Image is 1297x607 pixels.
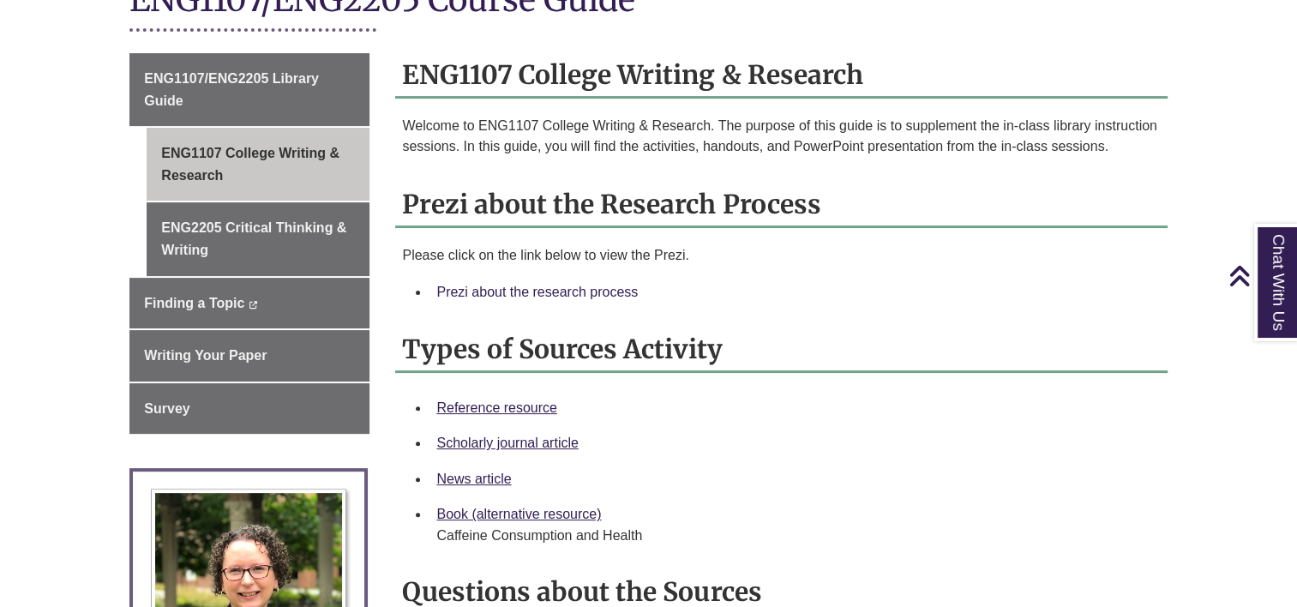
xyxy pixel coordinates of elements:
[144,348,267,363] span: Writing Your Paper
[436,436,578,450] a: Scholarly journal article
[395,183,1167,228] h2: Prezi about the Research Process
[395,328,1167,373] h2: Types of Sources Activity
[1228,264,1293,287] a: Back to Top
[436,400,557,415] a: Reference resource
[436,526,1153,546] div: Caffeine Consumption and Health
[395,53,1167,99] h2: ENG1107 College Writing & Research
[129,383,369,435] a: Survey
[129,278,369,329] a: Finding a Topic
[129,53,369,434] div: Guide Page Menu
[249,301,258,309] i: This link opens in a new window
[144,296,244,310] span: Finding a Topic
[436,507,601,521] a: Book (alternative resource)
[402,245,1160,266] p: Please click on the link below to view the Prezi.
[147,128,369,201] a: ENG1107 College Writing & Research
[147,202,369,275] a: ENG2205 Critical Thinking & Writing
[144,71,319,108] span: ENG1107/ENG2205 Library Guide
[129,53,369,126] a: ENG1107/ENG2205 Library Guide
[402,116,1160,157] p: Welcome to ENG1107 College Writing & Research. The purpose of this guide is to supplement the in-...
[129,330,369,382] a: Writing Your Paper
[436,285,638,299] a: Prezi about the research process
[144,401,189,416] span: Survey
[436,472,511,486] a: News article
